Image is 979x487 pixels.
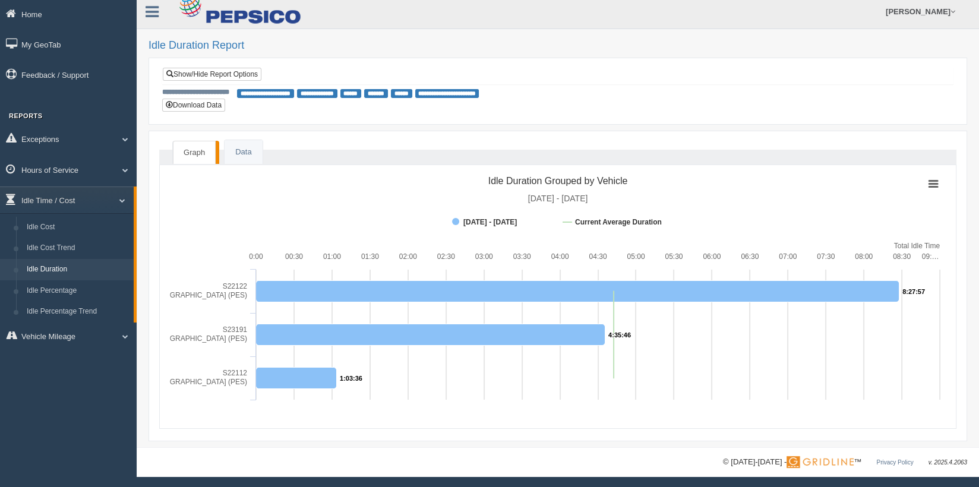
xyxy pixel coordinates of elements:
tspan: S22122 [223,282,248,290]
tspan: Idle Duration Grouped by Vehicle [488,176,628,186]
tspan: Current Average Duration [575,218,662,226]
tspan: 1:03:36 [340,375,362,382]
a: Privacy Policy [876,459,913,466]
a: Data [225,140,262,165]
a: Show/Hide Report Options [163,68,261,81]
tspan: Total Idle Time [894,241,940,249]
button: Download Data [162,99,225,112]
a: Idle Percentage Trend [21,301,134,322]
tspan: 09:… [922,252,939,261]
text: 05:00 [627,252,645,261]
text: 06:30 [741,252,759,261]
text: 02:00 [399,252,417,261]
a: Idle Duration [21,259,134,280]
a: Graph [173,141,216,165]
a: Idle Cost [21,217,134,238]
img: Gridline [787,456,854,468]
tspan: S22112 [223,369,248,377]
text: 02:30 [437,252,455,261]
text: 05:30 [665,252,683,261]
tspan: 8:27:57 [902,288,925,295]
tspan: S23191 [223,325,248,334]
text: 01:00 [323,252,341,261]
text: 03:00 [475,252,493,261]
text: 07:30 [817,252,835,261]
text: 00:30 [285,252,303,261]
a: Idle Cost Trend [21,238,134,259]
text: 07:00 [779,252,797,261]
text: 04:30 [589,252,607,261]
text: 06:00 [703,252,721,261]
tspan: [DATE] - [DATE] [463,218,517,226]
tspan: 4:35:46 [608,331,631,339]
text: 03:30 [513,252,531,261]
a: Idle Percentage [21,280,134,302]
text: 04:00 [551,252,569,261]
div: © [DATE]-[DATE] - ™ [723,456,967,469]
span: v. 2025.4.2063 [929,459,967,466]
text: 01:30 [361,252,379,261]
text: 08:30 [893,252,911,261]
tspan: [DATE] - [DATE] [528,194,588,203]
text: 08:00 [855,252,873,261]
text: 0:00 [249,252,263,261]
h2: Idle Duration Report [149,40,967,52]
